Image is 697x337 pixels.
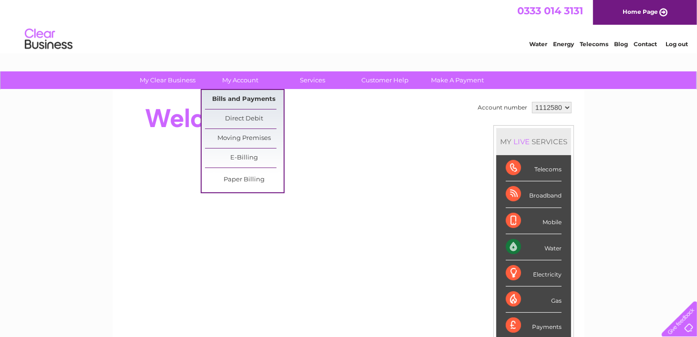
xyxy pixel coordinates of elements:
a: Telecoms [580,40,608,48]
a: Make A Payment [419,71,497,89]
a: Customer Help [346,71,425,89]
div: Clear Business is a trading name of Verastar Limited (registered in [GEOGRAPHIC_DATA] No. 3667643... [124,5,574,46]
a: My Account [201,71,280,89]
a: Direct Debit [205,109,284,129]
a: E-Billing [205,149,284,168]
a: Moving Premises [205,129,284,148]
a: Bills and Payments [205,90,284,109]
div: Gas [506,287,562,313]
a: Log out [666,40,688,48]
div: Broadband [506,181,562,208]
a: My Clear Business [129,71,207,89]
a: Water [529,40,547,48]
div: Water [506,234,562,260]
div: Mobile [506,208,562,234]
img: logo.png [24,25,73,54]
td: Account number [475,99,530,116]
a: Energy [553,40,574,48]
div: Electricity [506,260,562,287]
div: LIVE [512,137,532,146]
div: MY SERVICES [496,128,571,155]
a: 0333 014 3131 [517,5,583,17]
a: Paper Billing [205,170,284,189]
div: Telecoms [506,155,562,181]
a: Contact [634,40,657,48]
a: Blog [614,40,628,48]
a: Services [274,71,352,89]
